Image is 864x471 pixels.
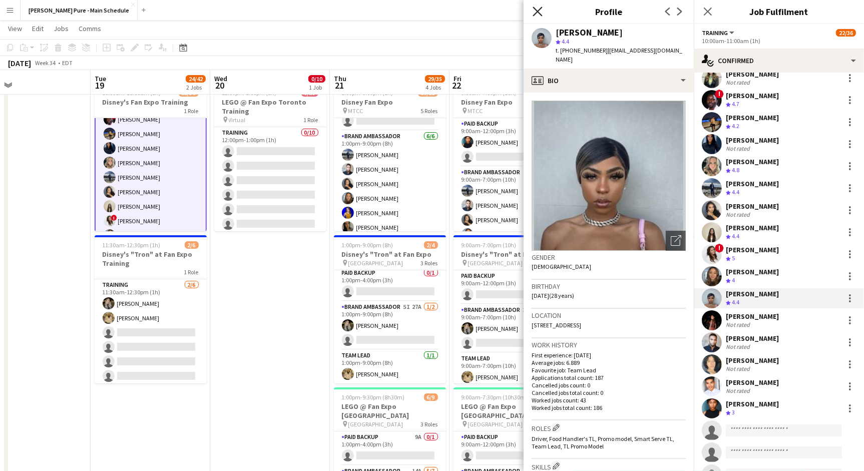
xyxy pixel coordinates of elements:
[75,22,105,35] a: Comms
[334,74,346,83] span: Thu
[342,393,405,401] span: 1:00pm-9:30pm (8h30m)
[213,80,227,91] span: 20
[348,259,403,267] span: [GEOGRAPHIC_DATA]
[726,267,779,276] div: [PERSON_NAME]
[95,83,207,231] div: 10:00am-11:00am (1h)22/36Disney's Fan Expo Training1 Role[PERSON_NAME][PERSON_NAME]![PERSON_NAME]...
[54,24,69,33] span: Jobs
[334,83,446,231] app-job-card: 1:00pm-9:00pm (8h)20/21Disney Fan Expo MTCC5 RolesPaid Backup17A1/21:00pm-4:00pm (3h)[PERSON_NAME...
[532,366,686,374] p: Favourite job: Team Lead
[304,116,318,124] span: 1 Role
[836,29,856,37] span: 22/36
[185,241,199,249] span: 2/6
[454,431,566,465] app-card-role: Paid Backup9A0/19:00am-12:00pm (3h)
[421,420,438,428] span: 3 Roles
[8,58,31,68] div: [DATE]
[532,404,686,411] p: Worked jobs total count: 186
[732,408,735,416] span: 3
[334,235,446,383] div: 1:00pm-9:00pm (8h)2/4Disney's "Tron" at Fan Expo [GEOGRAPHIC_DATA]3 RolesPaid Backup0/11:00pm-4:0...
[562,38,569,45] span: 4.4
[95,250,207,268] h3: Disney's "Tron" at Fan Expo Training
[702,29,736,37] button: Training
[726,356,779,365] div: [PERSON_NAME]
[532,263,591,270] span: [DEMOGRAPHIC_DATA]
[454,250,566,259] h3: Disney's "Tron" at Fan Expo
[694,5,864,18] h3: Job Fulfilment
[334,301,446,350] app-card-role: Brand Ambassador5I27A1/21:00pm-9:00pm (8h)[PERSON_NAME]
[186,84,205,91] div: 2 Jobs
[532,101,686,251] img: Crew avatar or photo
[334,98,446,107] h3: Disney Fan Expo
[702,29,728,37] span: Training
[348,420,403,428] span: [GEOGRAPHIC_DATA]
[532,359,686,366] p: Average jobs: 6.889
[95,235,207,383] app-job-card: 11:30am-12:30pm (1h)2/6Disney's "Tron" at Fan Expo Training1 RoleTraining2/611:30am-12:30pm (1h)[...
[726,211,752,218] div: Not rated
[454,83,566,231] app-job-card: 9:00am-7:00pm (10h)20/21Disney Fan Expo MTCC5 RolesPaid Backup17A1/29:00am-12:00pm (3h)[PERSON_NA...
[454,304,566,353] app-card-role: Brand Ambassador2I21A1/29:00am-7:00pm (10h)[PERSON_NAME]
[732,254,735,262] span: 5
[702,37,856,45] div: 10:00am-11:00am (1h)
[532,381,686,389] p: Cancelled jobs count: 0
[726,91,779,100] div: [PERSON_NAME]
[726,312,779,321] div: [PERSON_NAME]
[454,235,566,383] app-job-card: 9:00am-7:00pm (10h)2/4Disney's "Tron" at Fan Expo [GEOGRAPHIC_DATA]3 RolesPaid Backup0/19:00am-12...
[184,107,199,115] span: 1 Role
[95,74,106,83] span: Tue
[726,70,779,79] div: [PERSON_NAME]
[532,435,674,450] span: Driver, Food Handler's TL, Promo model, Smart Serve TL, Team Lead, TL Promo Model
[726,179,779,188] div: [PERSON_NAME]
[732,276,735,284] span: 4
[468,420,523,428] span: [GEOGRAPHIC_DATA]
[726,321,752,328] div: Not rated
[732,100,739,108] span: 4.7
[726,387,752,394] div: Not rated
[95,98,207,107] h3: Disney's Fan Expo Training
[454,167,566,273] app-card-role: Brand Ambassador6/69:00am-7:00pm (10h)[PERSON_NAME][PERSON_NAME][PERSON_NAME][PERSON_NAME]
[454,98,566,107] h3: Disney Fan Expo
[424,393,438,401] span: 6/9
[462,393,528,401] span: 9:00am-7:30pm (10h30m)
[184,268,199,276] span: 1 Role
[425,84,445,91] div: 4 Jobs
[556,47,608,54] span: t. [PHONE_NUMBER]
[214,83,326,231] div: 12:00pm-1:00pm (1h)0/10LEGO @ Fan Expo Toronto Training Virtual1 RoleTraining0/1012:00pm-1:00pm (1h)
[421,259,438,267] span: 3 Roles
[715,90,724,99] span: !
[726,343,752,350] div: Not rated
[93,80,106,91] span: 19
[726,399,779,408] div: [PERSON_NAME]
[452,80,462,91] span: 22
[334,350,446,384] app-card-role: Team Lead1/11:00pm-9:00pm (8h)[PERSON_NAME]
[424,241,438,249] span: 2/4
[454,353,566,387] app-card-role: Team Lead1/19:00am-7:00pm (10h)[PERSON_NAME]
[33,59,58,67] span: Week 34
[532,321,581,329] span: [STREET_ADDRESS]
[454,270,566,304] app-card-role: Paid Backup0/19:00am-12:00pm (3h)
[334,431,446,465] app-card-role: Paid Backup9A0/11:00pm-4:00pm (3h)
[715,244,724,253] span: !
[732,232,739,240] span: 4.4
[229,116,246,124] span: Virtual
[468,259,523,267] span: [GEOGRAPHIC_DATA]
[214,98,326,116] h3: LEGO @ Fan Expo Toronto Training
[308,75,325,83] span: 0/10
[79,24,101,33] span: Comms
[62,59,73,67] div: EDT
[726,157,779,166] div: [PERSON_NAME]
[214,74,227,83] span: Wed
[334,267,446,301] app-card-role: Paid Backup0/11:00pm-4:00pm (3h)
[342,241,393,249] span: 1:00pm-9:00pm (8h)
[334,402,446,420] h3: LEGO @ Fan Expo [GEOGRAPHIC_DATA]
[726,334,779,343] div: [PERSON_NAME]
[726,223,779,232] div: [PERSON_NAME]
[425,75,445,83] span: 29/35
[726,202,779,211] div: [PERSON_NAME]
[309,84,325,91] div: 1 Job
[332,80,346,91] span: 21
[666,231,686,251] div: Open photos pop-in
[532,282,686,291] h3: Birthday
[556,47,682,63] span: | [EMAIL_ADDRESS][DOMAIN_NAME]
[103,241,161,249] span: 11:30am-12:30pm (1h)
[468,107,483,115] span: MTCC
